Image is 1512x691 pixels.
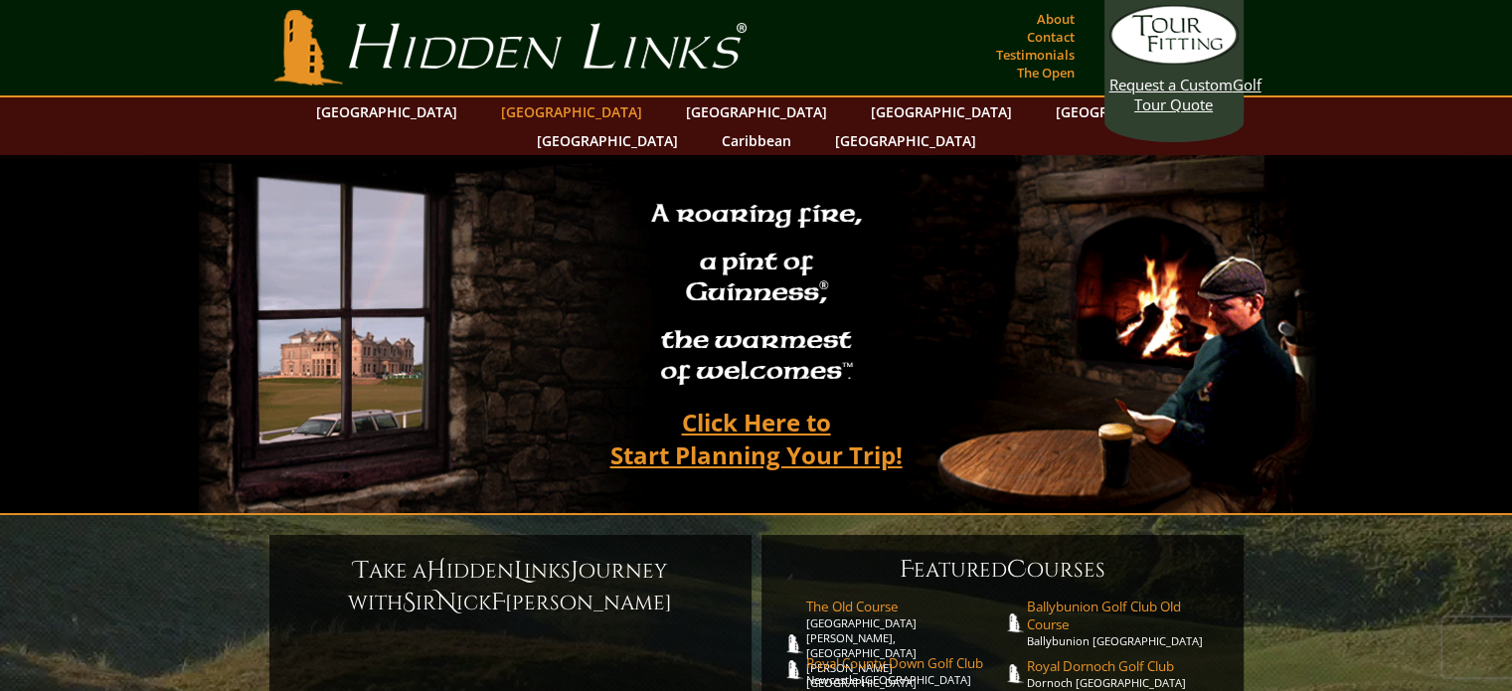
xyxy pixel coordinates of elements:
[426,555,446,587] span: H
[1007,554,1027,586] span: C
[1027,657,1224,675] span: Royal Dornoch Golf Club
[825,126,986,155] a: [GEOGRAPHIC_DATA]
[1012,59,1080,86] a: The Open
[1109,5,1239,114] a: Request a CustomGolf Tour Quote
[1027,598,1224,633] span: Ballybunion Golf Club Old Course
[514,555,524,587] span: L
[1027,657,1224,690] a: Royal Dornoch Golf ClubDornoch [GEOGRAPHIC_DATA]
[806,654,1003,672] span: Royal County Down Golf Club
[806,598,1003,615] span: The Old Course
[527,126,688,155] a: [GEOGRAPHIC_DATA]
[781,554,1224,586] h6: eatured ourses
[1022,23,1080,51] a: Contact
[403,587,416,618] span: S
[991,41,1080,69] a: Testimonials
[638,190,875,399] h2: A roaring fire, a pint of Guinness , the warmest of welcomes™.
[571,555,579,587] span: J
[1027,598,1224,648] a: Ballybunion Golf Club Old CourseBallybunion [GEOGRAPHIC_DATA]
[712,126,801,155] a: Caribbean
[491,587,505,618] span: F
[436,587,456,618] span: N
[1032,5,1080,33] a: About
[491,97,652,126] a: [GEOGRAPHIC_DATA]
[354,555,369,587] span: T
[306,97,467,126] a: [GEOGRAPHIC_DATA]
[900,554,914,586] span: F
[1109,75,1233,94] span: Request a Custom
[861,97,1022,126] a: [GEOGRAPHIC_DATA]
[676,97,837,126] a: [GEOGRAPHIC_DATA]
[806,654,1003,687] a: Royal County Down Golf ClubNewcastle [GEOGRAPHIC_DATA]
[590,399,923,478] a: Click Here toStart Planning Your Trip!
[289,555,732,618] h6: ake a idden inks ourney with ir ick [PERSON_NAME]
[806,598,1003,690] a: The Old Course[GEOGRAPHIC_DATA][PERSON_NAME], [GEOGRAPHIC_DATA][PERSON_NAME] [GEOGRAPHIC_DATA]
[1046,97,1207,126] a: [GEOGRAPHIC_DATA]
